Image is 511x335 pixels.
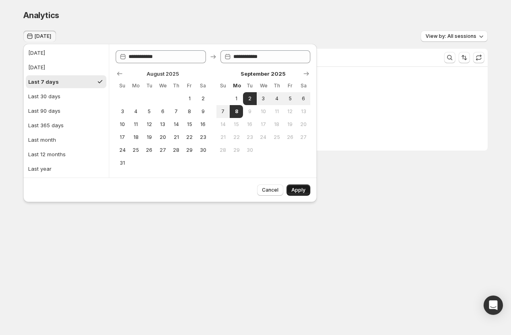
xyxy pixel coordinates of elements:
span: Th [273,83,280,89]
button: Wednesday August 27 2025 [156,144,169,157]
span: 31 [119,160,126,166]
span: 14 [172,121,179,128]
button: Saturday September 27 2025 [297,131,310,144]
button: Friday August 8 2025 [183,105,196,118]
span: 6 [159,108,166,115]
span: 13 [159,121,166,128]
div: [DATE] [28,63,45,71]
div: Open Intercom Messenger [484,296,503,315]
span: 3 [260,95,267,102]
span: 14 [220,121,226,128]
button: Saturday August 23 2025 [196,131,210,144]
span: 15 [233,121,240,128]
span: 21 [220,134,226,141]
th: Friday [183,79,196,92]
span: We [260,83,267,89]
button: Start of range Tuesday September 2 2025 [243,92,256,105]
span: Su [119,83,126,89]
th: Wednesday [156,79,169,92]
button: Wednesday August 13 2025 [156,118,169,131]
th: Saturday [196,79,210,92]
span: 10 [260,108,267,115]
button: Wednesday September 17 2025 [257,118,270,131]
span: 2 [199,95,206,102]
button: Last 90 days [26,104,106,117]
span: 3 [119,108,126,115]
span: [DATE] [35,33,51,39]
button: Sunday September 7 2025 [216,105,230,118]
button: Wednesday August 20 2025 [156,131,169,144]
span: Mo [132,83,139,89]
button: Monday August 25 2025 [129,144,142,157]
button: Cancel [257,184,283,196]
span: 4 [273,95,280,102]
span: 20 [159,134,166,141]
span: 23 [246,134,253,141]
button: Tuesday August 19 2025 [143,131,156,144]
span: 10 [119,121,126,128]
button: Tuesday September 9 2025 [243,105,256,118]
button: Saturday August 30 2025 [196,144,210,157]
span: 28 [172,147,179,153]
button: Tuesday August 5 2025 [143,105,156,118]
span: Apply [291,187,305,193]
span: View by: All sessions [426,33,476,39]
span: 1 [233,95,240,102]
button: Last 7 days [26,75,106,88]
div: Last 30 days [28,92,60,100]
button: [DATE] [26,61,106,74]
th: Friday [283,79,297,92]
span: 30 [199,147,206,153]
span: Mo [233,83,240,89]
button: Monday September 29 2025 [230,144,243,157]
span: 29 [186,147,193,153]
span: 17 [260,121,267,128]
button: Sunday August 31 2025 [116,157,129,170]
span: 29 [233,147,240,153]
span: 27 [300,134,307,141]
span: 12 [287,108,293,115]
span: 27 [159,147,166,153]
span: 24 [260,134,267,141]
div: Last 365 days [28,121,64,129]
button: Tuesday September 30 2025 [243,144,256,157]
button: Search and filter results [444,52,455,63]
th: Thursday [169,79,183,92]
span: 16 [246,121,253,128]
span: 13 [300,108,307,115]
button: Thursday August 28 2025 [169,144,183,157]
button: Last 365 days [26,119,106,132]
button: Friday September 19 2025 [283,118,297,131]
button: Thursday September 25 2025 [270,131,283,144]
button: Sunday September 14 2025 [216,118,230,131]
button: Monday September 22 2025 [230,131,243,144]
button: Thursday September 18 2025 [270,118,283,131]
button: Friday September 12 2025 [283,105,297,118]
button: Tuesday September 23 2025 [243,131,256,144]
span: 20 [300,121,307,128]
button: Friday August 15 2025 [183,118,196,131]
span: Sa [199,83,206,89]
button: [DATE] [26,46,106,59]
div: Last 12 months [28,150,66,158]
th: Wednesday [257,79,270,92]
span: 8 [186,108,193,115]
button: [DATE] [23,31,56,42]
span: 22 [233,134,240,141]
span: 4 [132,108,139,115]
span: We [159,83,166,89]
div: Last year [28,165,52,173]
span: Th [172,83,179,89]
th: Monday [129,79,142,92]
button: Sunday September 28 2025 [216,144,230,157]
th: Sunday [116,79,129,92]
button: Sunday August 24 2025 [116,144,129,157]
button: Thursday August 7 2025 [169,105,183,118]
span: 12 [146,121,153,128]
span: Fr [287,83,293,89]
span: 25 [273,134,280,141]
button: Apply [287,184,310,196]
button: Monday August 18 2025 [129,131,142,144]
th: Tuesday [243,79,256,92]
button: Sunday August 17 2025 [116,131,129,144]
